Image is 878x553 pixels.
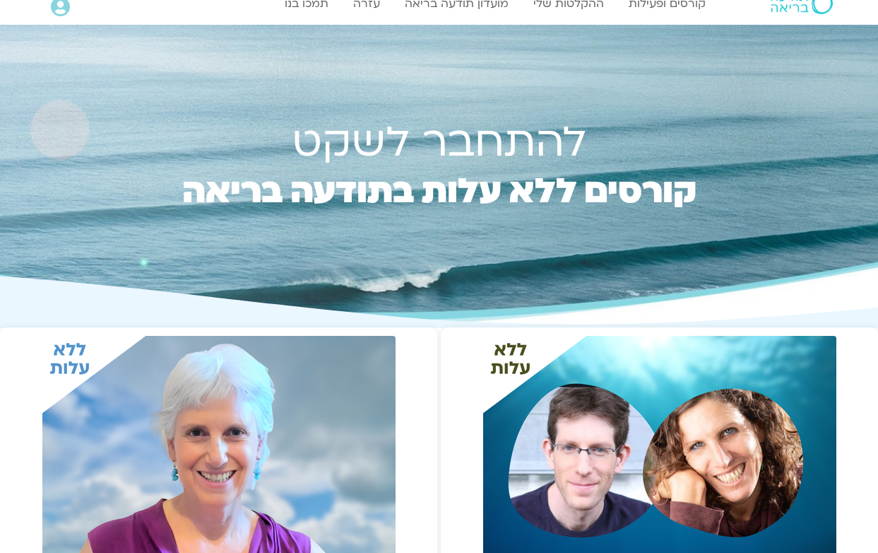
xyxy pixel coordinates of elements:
[153,124,726,162] h1: להתחבר לשקט
[153,176,726,240] h2: קורסים ללא עלות בתודעה בריאה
